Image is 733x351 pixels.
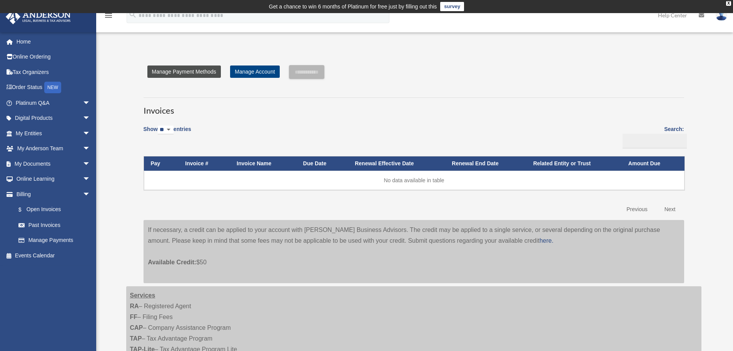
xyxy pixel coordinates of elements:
[5,186,98,202] a: Billingarrow_drop_down
[144,220,684,283] div: If necessary, a credit can be applied to your account with [PERSON_NAME] Business Advisors. The c...
[147,65,221,78] a: Manage Payment Methods
[23,205,27,215] span: $
[623,134,687,148] input: Search:
[11,217,98,233] a: Past Invoices
[11,202,94,218] a: $Open Invoices
[104,13,113,20] a: menu
[230,65,279,78] a: Manage Account
[726,1,731,6] div: close
[83,141,98,157] span: arrow_drop_down
[11,233,98,248] a: Manage Payments
[83,156,98,172] span: arrow_drop_down
[269,2,437,11] div: Get a chance to win 6 months of Platinum for free just by filling out this
[5,126,102,141] a: My Entitiesarrow_drop_down
[83,95,98,111] span: arrow_drop_down
[144,156,179,171] th: Pay: activate to sort column descending
[296,156,348,171] th: Due Date: activate to sort column ascending
[621,156,685,171] th: Amount Due: activate to sort column ascending
[716,10,727,21] img: User Pic
[130,303,139,309] strong: RA
[144,171,685,190] td: No data available in table
[148,246,680,268] p: $50
[5,141,102,156] a: My Anderson Teamarrow_drop_down
[5,156,102,171] a: My Documentsarrow_drop_down
[83,171,98,187] span: arrow_drop_down
[5,171,102,187] a: Online Learningarrow_drop_down
[620,124,684,148] label: Search:
[104,11,113,20] i: menu
[144,97,684,117] h3: Invoices
[5,34,102,49] a: Home
[178,156,230,171] th: Invoice #: activate to sort column ascending
[83,186,98,202] span: arrow_drop_down
[83,126,98,141] span: arrow_drop_down
[348,156,445,171] th: Renewal Effective Date: activate to sort column ascending
[539,237,553,244] a: here.
[148,259,197,265] span: Available Credit:
[130,314,138,320] strong: FF
[526,156,621,171] th: Related Entity or Trust: activate to sort column ascending
[130,335,142,342] strong: TAP
[230,156,296,171] th: Invoice Name: activate to sort column ascending
[440,2,464,11] a: survey
[5,49,102,65] a: Online Ordering
[129,10,137,19] i: search
[445,156,526,171] th: Renewal End Date: activate to sort column ascending
[5,95,102,111] a: Platinum Q&Aarrow_drop_down
[5,111,102,126] a: Digital Productsarrow_drop_down
[158,126,174,134] select: Showentries
[44,82,61,93] div: NEW
[621,202,653,217] a: Previous
[3,9,73,24] img: Anderson Advisors Platinum Portal
[659,202,681,217] a: Next
[5,80,102,96] a: Order StatusNEW
[130,292,155,299] strong: Services
[144,124,191,142] label: Show entries
[5,64,102,80] a: Tax Organizers
[130,324,143,331] strong: CAP
[83,111,98,126] span: arrow_drop_down
[5,248,102,263] a: Events Calendar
